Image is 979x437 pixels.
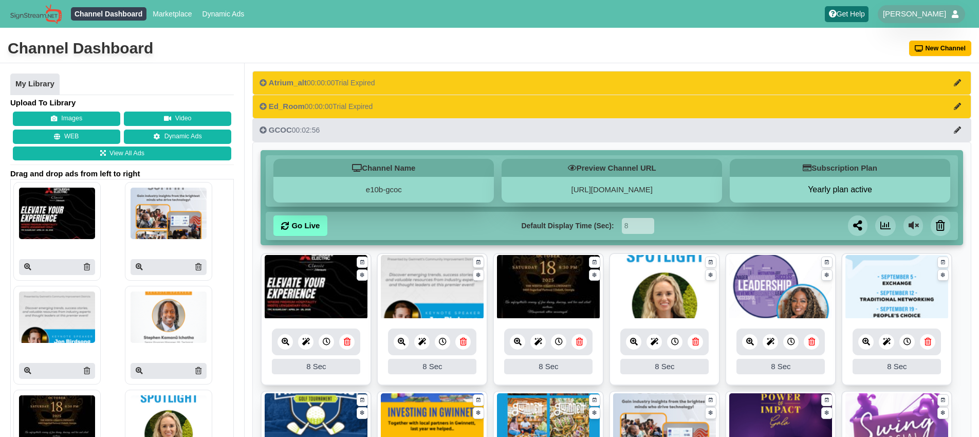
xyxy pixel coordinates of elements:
button: GCOC00:02:56 [252,118,971,142]
img: 2.016 mb [729,255,832,319]
button: WEB [13,130,120,144]
img: 1305.703 kb [845,255,948,319]
iframe: Chat Widget [928,388,979,437]
button: New Channel [909,41,972,56]
img: P250x250 image processing20250918 1639111 yh6qb4 [19,188,95,239]
img: P250x250 image processing20250917 1593173 19hlrbk [19,292,95,343]
span: Atrium_alt [269,78,307,87]
span: [PERSON_NAME] [883,9,946,19]
a: Dynamic Ads [124,130,231,144]
div: 00:00:00 [260,78,375,88]
img: 813.567 kb [265,255,367,319]
span: GCOC [269,125,292,134]
button: Atrium_alt00:00:00Trial Expired [252,71,971,95]
div: 8 Sec [736,359,825,374]
span: Ed_Room [269,102,305,111]
div: 8 Sec [620,359,709,374]
input: Seconds [622,218,654,234]
img: P250x250 image processing20250917 1593173 1kf4o6v [131,188,207,239]
img: 665.839 kb [497,255,600,319]
div: 8 Sec [388,359,476,374]
img: Sign Stream.NET [10,4,62,24]
a: Channel Dashboard [71,7,146,21]
img: 1882.354 kb [613,255,716,319]
span: Drag and drop ads from left to right [10,169,234,179]
label: Default Display Time (Sec): [521,221,614,231]
button: Video [124,112,231,126]
a: My Library [10,74,60,95]
div: 00:02:56 [260,125,320,135]
div: Channel Dashboard [8,38,153,59]
span: Trial Expired [335,79,375,87]
h4: Upload To Library [10,98,234,108]
h5: Subscription Plan [730,159,950,177]
a: Go Live [273,215,327,236]
a: View All Ads [13,147,231,161]
div: 8 Sec [504,359,593,374]
img: P250x250 image processing20250917 1593173 10csaf8 [131,292,207,343]
div: 8 Sec [272,359,360,374]
a: Marketplace [149,7,196,21]
h5: Preview Channel URL [502,159,722,177]
div: e10b-gcoc [273,177,494,203]
div: 8 Sec [853,359,941,374]
h5: Channel Name [273,159,494,177]
a: [URL][DOMAIN_NAME] [571,185,653,194]
a: Dynamic Ads [198,7,248,21]
button: Ed_Room00:00:00Trial Expired [252,95,971,118]
button: Yearly plan active [730,185,950,195]
img: 1158.428 kb [381,255,484,319]
a: Get Help [825,6,869,22]
div: 00:00:00 [260,101,373,112]
span: Trial Expired [333,102,373,111]
button: Images [13,112,120,126]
